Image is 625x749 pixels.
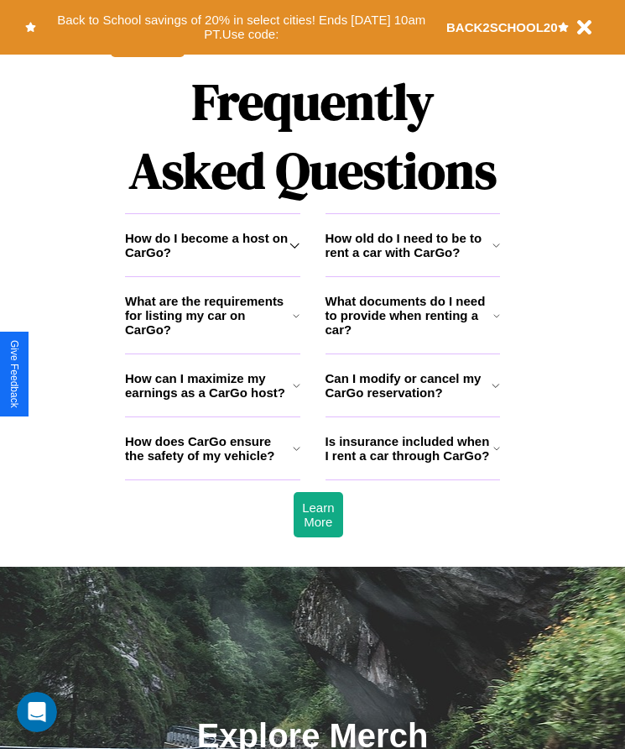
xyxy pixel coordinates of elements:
[326,371,492,400] h3: Can I modify or cancel my CarGo reservation?
[294,492,342,537] button: Learn More
[125,371,293,400] h3: How can I maximize my earnings as a CarGo host?
[36,8,446,46] button: Back to School savings of 20% in select cities! Ends [DATE] 10am PT.Use code:
[326,231,492,259] h3: How old do I need to be to rent a car with CarGo?
[125,434,293,463] h3: How does CarGo ensure the safety of my vehicle?
[326,294,494,337] h3: What documents do I need to provide when renting a car?
[8,340,20,408] div: Give Feedback
[125,59,500,213] h1: Frequently Asked Questions
[125,294,293,337] h3: What are the requirements for listing my car on CarGo?
[326,434,493,463] h3: Is insurance included when I rent a car through CarGo?
[17,692,57,732] iframe: Intercom live chat
[125,231,289,259] h3: How do I become a host on CarGo?
[446,20,558,34] b: BACK2SCHOOL20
